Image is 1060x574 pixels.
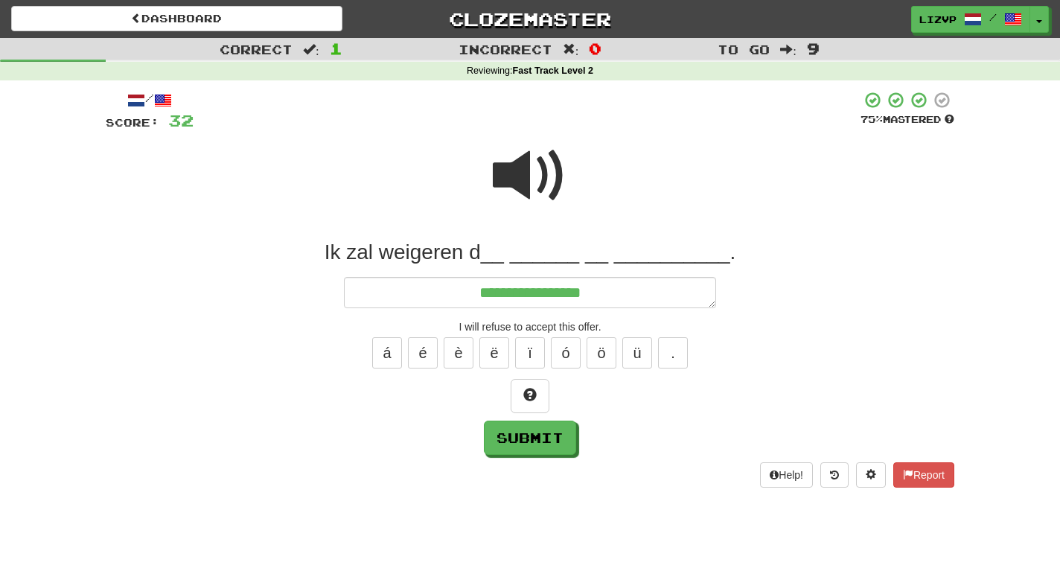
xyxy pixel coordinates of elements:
[622,337,652,369] button: ü
[658,337,688,369] button: .
[106,91,194,109] div: /
[365,6,696,32] a: Clozemaster
[303,43,319,56] span: :
[780,43,796,56] span: :
[106,319,954,334] div: I will refuse to accept this offer.
[893,462,954,488] button: Report
[861,113,954,127] div: Mastered
[479,337,509,369] button: ë
[372,337,402,369] button: á
[807,39,820,57] span: 9
[760,462,813,488] button: Help!
[589,39,601,57] span: 0
[330,39,342,57] span: 1
[168,111,194,130] span: 32
[563,43,579,56] span: :
[718,42,770,57] span: To go
[511,379,549,413] button: Hint!
[515,337,545,369] button: ï
[513,66,594,76] strong: Fast Track Level 2
[444,337,473,369] button: è
[220,42,293,57] span: Correct
[911,6,1030,33] a: LizVP /
[11,6,342,31] a: Dashboard
[861,113,883,125] span: 75 %
[484,421,576,455] button: Submit
[989,12,997,22] span: /
[106,116,159,129] span: Score:
[820,462,849,488] button: Round history (alt+y)
[106,239,954,266] div: Ik zal weigeren d__ ______ __ __________.
[919,13,957,26] span: LizVP
[459,42,552,57] span: Incorrect
[551,337,581,369] button: ó
[408,337,438,369] button: é
[587,337,616,369] button: ö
